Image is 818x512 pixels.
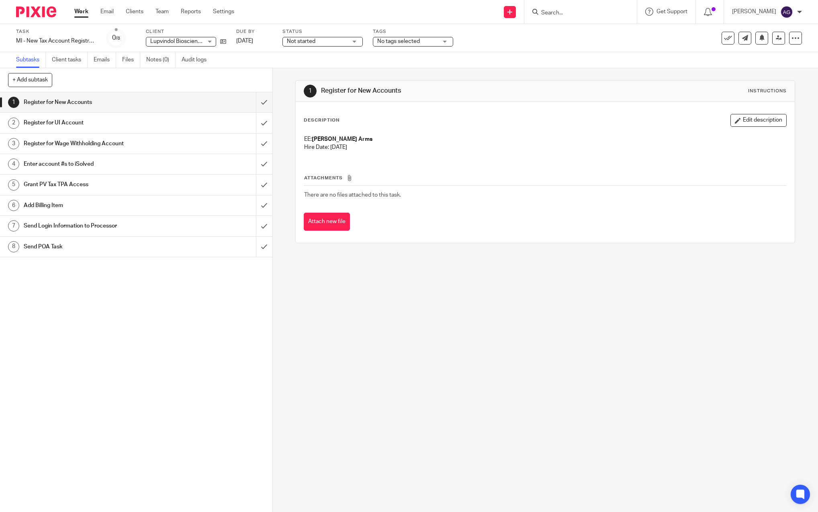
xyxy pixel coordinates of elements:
[16,6,56,17] img: Pixie
[236,28,272,35] label: Due by
[8,220,19,232] div: 7
[24,220,173,232] h1: Send Login Information to Processor
[16,52,46,68] a: Subtasks
[155,8,169,16] a: Team
[373,28,453,35] label: Tags
[732,8,776,16] p: [PERSON_NAME]
[100,8,114,16] a: Email
[24,158,173,170] h1: Enter account #s to iSolved
[24,241,173,253] h1: Send POA Task
[24,138,173,150] h1: Register for Wage Withholding Account
[8,73,52,87] button: + Add subtask
[182,52,213,68] a: Audit logs
[236,38,253,44] span: [DATE]
[312,136,372,142] strong: [PERSON_NAME] Arms
[24,96,173,108] h1: Register for New Accounts
[150,39,217,44] span: Lupvindol Biosciences Ltd
[8,158,19,170] div: 4
[540,10,613,17] input: Search
[16,37,96,45] div: MI - New Tax Account Registration
[748,88,787,94] div: Instructions
[24,117,173,129] h1: Register for UI Account
[304,85,317,98] div: 1
[377,39,420,44] span: No tags selected
[780,6,793,18] img: svg%3E
[8,97,19,108] div: 1
[304,213,350,231] button: Attach new file
[24,199,173,211] h1: Add Billing Item
[304,143,786,151] p: Hire Date: [DATE]
[112,33,120,43] div: 0
[146,52,176,68] a: Notes (0)
[8,200,19,211] div: 6
[126,8,143,16] a: Clients
[656,9,687,14] span: Get Support
[321,87,562,95] h1: Register for New Accounts
[304,192,401,198] span: There are no files attached to this task.
[730,114,787,127] button: Edit description
[8,138,19,149] div: 3
[74,8,88,16] a: Work
[122,52,140,68] a: Files
[287,39,315,44] span: Not started
[146,28,226,35] label: Client
[8,241,19,252] div: 8
[8,179,19,191] div: 5
[304,176,343,180] span: Attachments
[16,28,96,35] label: Task
[8,118,19,129] div: 2
[282,28,363,35] label: Status
[52,52,88,68] a: Client tasks
[304,117,339,124] p: Description
[181,8,201,16] a: Reports
[116,36,120,41] small: /8
[94,52,116,68] a: Emails
[213,8,234,16] a: Settings
[304,135,786,143] p: EE:
[24,179,173,191] h1: Grant PV Tax TPA Access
